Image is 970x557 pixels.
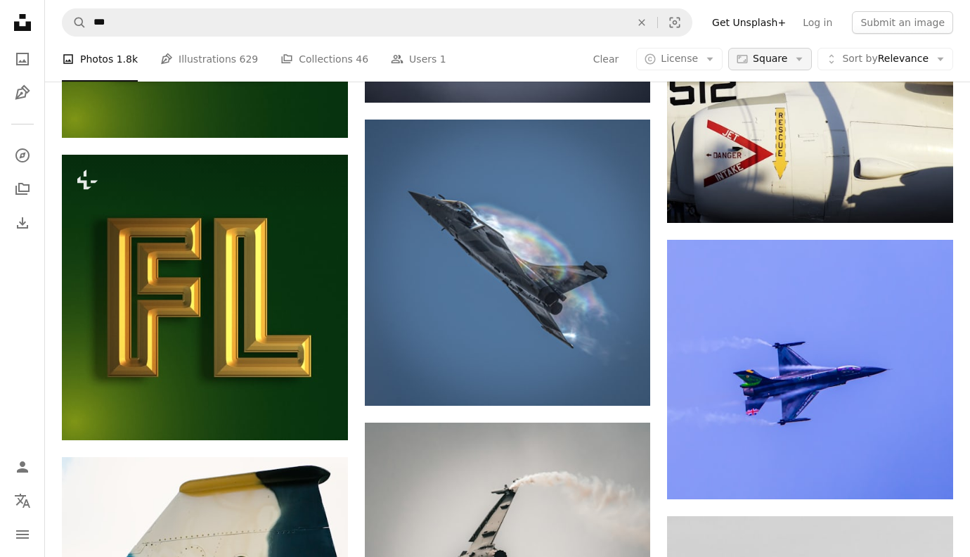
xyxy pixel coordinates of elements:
button: Menu [8,520,37,549]
a: Collections [8,175,37,203]
a: a fighter jet flying through a blue sky [667,363,953,376]
a: Log in [794,11,841,34]
a: Get Unsplash+ [704,11,794,34]
a: Explore [8,141,37,169]
a: Users 1 [391,37,446,82]
a: Collections 46 [280,37,368,82]
img: a fighter jet flying through a blue sky [667,240,953,499]
a: Download History [8,209,37,237]
a: Log in / Sign up [8,453,37,481]
span: Sort by [842,53,877,64]
a: Illustrations 629 [160,37,258,82]
button: Sort byRelevance [817,48,953,70]
a: a close up of the cockpit of a fighter jet [667,73,953,86]
button: Square [728,48,812,70]
span: Relevance [842,52,929,66]
span: 46 [356,51,368,67]
form: Find visuals sitewide [62,8,692,37]
a: Illustrations [8,79,37,107]
a: Home — Unsplash [8,8,37,39]
a: a fighter jet flying through a blue sky [365,256,651,269]
img: the letter f is made up of gold letters [62,155,348,441]
button: Clear [626,9,657,36]
button: Submit an image [852,11,953,34]
button: License [636,48,723,70]
button: Clear [593,48,620,70]
button: Visual search [658,9,692,36]
span: 1 [440,51,446,67]
img: a fighter jet flying through a blue sky [365,120,651,406]
button: Search Unsplash [63,9,86,36]
span: 629 [240,51,259,67]
span: Square [753,52,787,66]
span: License [661,53,698,64]
a: Photos [8,45,37,73]
a: the letter f is made up of gold letters [62,290,348,303]
button: Language [8,487,37,515]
